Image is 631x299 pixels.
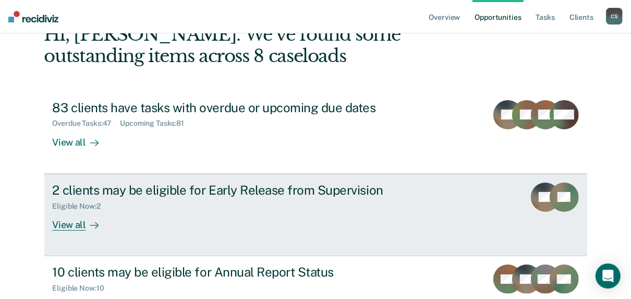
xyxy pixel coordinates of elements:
div: View all [53,210,111,231]
div: 10 clients may be eligible for Annual Report Status [53,265,419,280]
div: C S [606,8,623,25]
div: View all [53,128,111,148]
div: Open Intercom Messenger [596,264,621,289]
div: Overdue Tasks : 47 [53,119,120,128]
div: Eligible Now : 10 [53,284,113,293]
div: Eligible Now : 2 [53,202,109,211]
img: Recidiviz [8,11,58,22]
button: CS [606,8,623,25]
a: 2 clients may be eligible for Early Release from SupervisionEligible Now:2View all [44,174,587,256]
div: Hi, [PERSON_NAME]. We’ve found some outstanding items across 8 caseloads [44,24,479,67]
div: 83 clients have tasks with overdue or upcoming due dates [53,100,419,115]
a: 83 clients have tasks with overdue or upcoming due datesOverdue Tasks:47Upcoming Tasks:81View all [44,92,587,174]
div: 2 clients may be eligible for Early Release from Supervision [53,183,419,198]
div: Upcoming Tasks : 81 [120,119,192,128]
